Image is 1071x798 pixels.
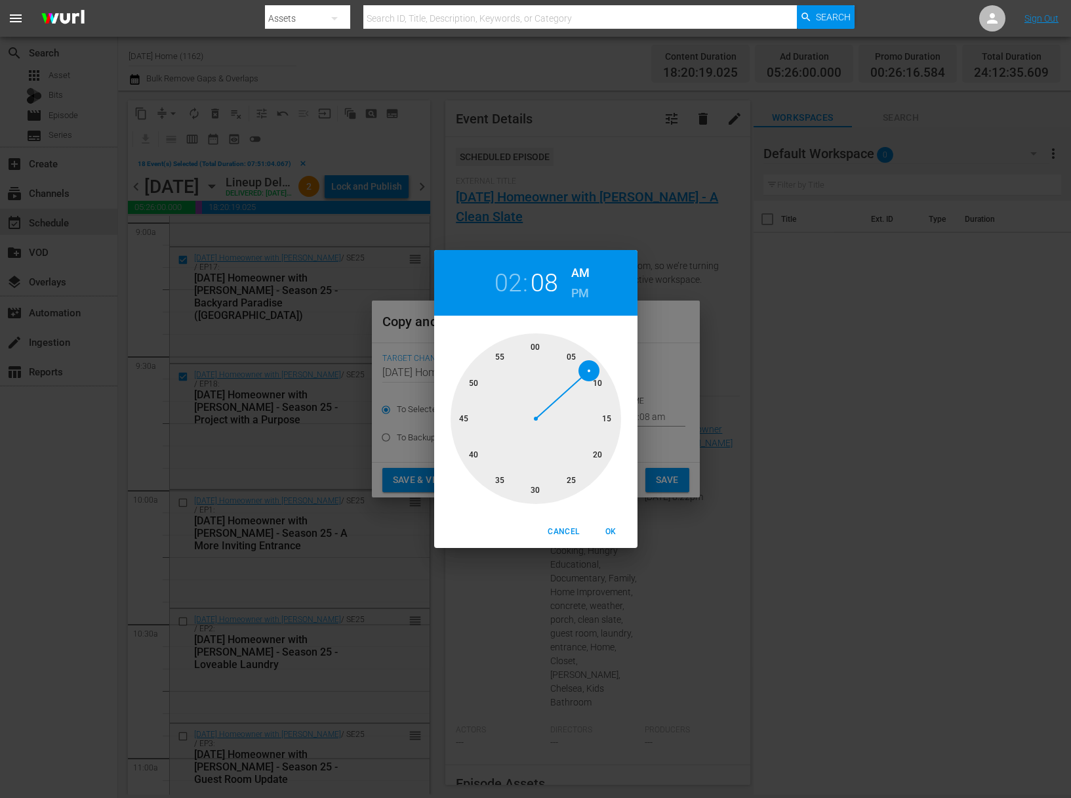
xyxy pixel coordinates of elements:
span: Search [816,5,851,29]
h2: : [523,268,528,298]
span: Cancel [548,525,579,539]
button: 02 [495,268,521,298]
button: OK [590,521,632,543]
button: PM [571,283,590,304]
a: Sign Out [1024,13,1059,24]
span: menu [8,10,24,26]
h6: PM [571,283,589,304]
button: Cancel [542,521,584,543]
span: OK [596,525,627,539]
img: ans4CAIJ8jUAAAAAAAAAAAAAAAAAAAAAAAAgQb4GAAAAAAAAAAAAAAAAAAAAAAAAJMjXAAAAAAAAAAAAAAAAAAAAAAAAgAT5G... [31,3,94,34]
button: 08 [531,268,557,298]
button: AM [571,262,590,283]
